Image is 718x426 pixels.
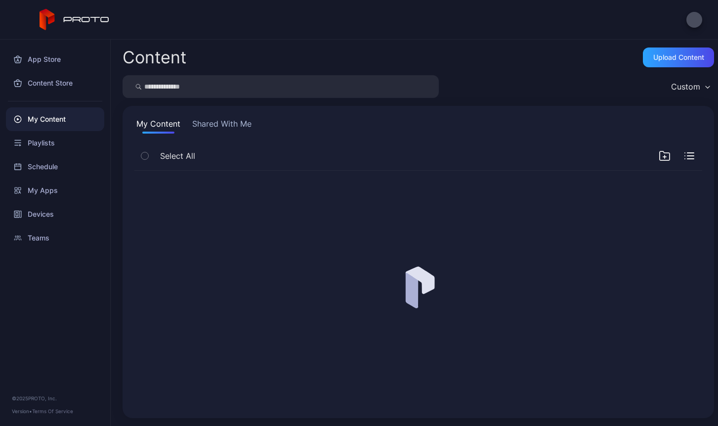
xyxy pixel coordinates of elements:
[6,47,104,71] a: App Store
[6,107,104,131] a: My Content
[160,150,195,162] span: Select All
[643,47,714,67] button: Upload Content
[190,118,253,134] button: Shared With Me
[12,394,98,402] div: © 2025 PROTO, Inc.
[32,408,73,414] a: Terms Of Service
[6,71,104,95] a: Content Store
[6,179,104,202] a: My Apps
[671,82,700,92] div: Custom
[6,226,104,250] a: Teams
[666,75,714,98] button: Custom
[6,202,104,226] a: Devices
[653,53,704,61] div: Upload Content
[123,49,186,66] div: Content
[12,408,32,414] span: Version •
[134,118,182,134] button: My Content
[6,155,104,179] a: Schedule
[6,131,104,155] a: Playlists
